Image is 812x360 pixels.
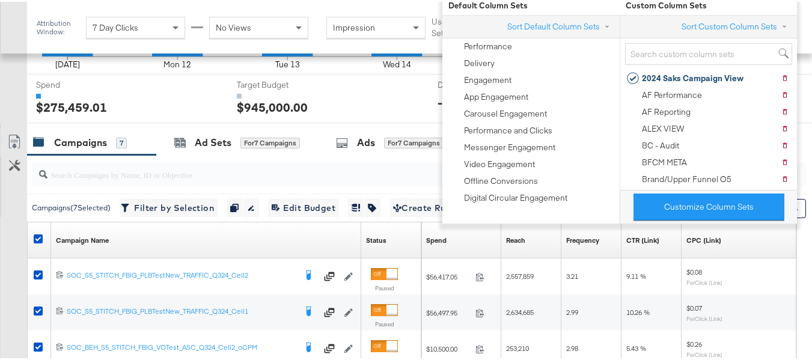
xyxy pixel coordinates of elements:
[642,138,679,150] div: BC - Audit
[54,134,107,148] div: Campaigns
[626,270,646,279] span: 9.11 %
[626,234,659,243] a: The number of clicks received on a link in your ad divided by the number of impressions.
[681,19,792,31] button: Sort Custom Column Sets
[642,155,687,166] div: BFCM META
[56,234,109,243] a: Your campaign name.
[686,234,721,243] div: CPC (Link)
[393,199,454,214] span: Create Rule
[55,57,80,68] text: [DATE]
[633,192,784,219] button: Customize Column Sets
[67,341,296,353] a: SOC_BEH_S5_STITCH_FBIG_VOTest_ASC_Q324_Cell2_oCPM
[389,197,457,216] button: Create Rule
[642,71,743,82] div: 2024 Saks Campaign View
[163,57,191,68] text: Mon 12
[686,234,721,243] a: The average cost for each link click you've received from your ad.
[686,338,702,347] span: $0.26
[32,201,111,212] div: Campaigns ( 7 Selected)
[625,41,792,64] input: Search custom column sets
[432,14,536,37] label: Use Unified Attribution Setting:
[36,78,126,89] span: Spend
[116,136,127,147] div: 7
[686,266,702,275] span: $0.08
[333,20,375,31] span: Impression
[464,157,535,168] div: Video Engagement
[426,307,471,316] span: $56,497.95
[566,270,578,279] span: 3.21
[438,78,528,89] span: Demand Plan
[67,269,296,281] a: SOC_S5_STITCH_FBIG_PLBTestNew_TRAFFIC_Q324_Cell2
[384,136,444,147] div: for 7 Campaigns
[464,191,567,202] div: Digital Circular Engagement
[216,20,251,31] span: No Views
[686,313,722,320] sub: Per Click (Link)
[195,134,231,148] div: Ad Sets
[566,234,599,243] div: Frequency
[426,270,471,279] span: $56,417.05
[464,56,495,67] div: Delivery
[47,156,737,180] input: Search Campaigns by Name, ID or Objective
[566,306,578,315] span: 2.99
[383,57,411,68] text: Wed 14
[566,342,578,351] span: 2.98
[506,306,534,315] span: 2,634,685
[426,343,471,352] span: $10,500.00
[67,305,296,317] a: SOC_S5_STITCH_FBIG_PLBTestNew_TRAFFIC_Q324_Cell1
[36,17,80,34] div: Attribution Window:
[686,349,722,356] sub: Per Click (Link)
[67,341,296,350] div: SOC_BEH_S5_STITCH_FBIG_VOTest_ASC_Q324_Cell2_oCPM
[464,123,552,135] div: Performance and Clicks
[642,121,684,133] div: ALEX VIEW
[93,20,138,31] span: 7 Day Clicks
[426,234,447,243] a: The total amount spent to date.
[507,19,615,31] button: Sort Default Column Sets
[642,105,691,116] div: AF Reporting
[464,106,547,118] div: Carousel Engagement
[686,302,702,311] span: $0.07
[686,277,722,284] sub: Per Click (Link)
[366,234,386,243] a: Shows the current state of your Ad Campaign.
[237,78,327,89] span: Target Budget
[626,342,646,351] span: 5.43 %
[506,270,534,279] span: 2,557,859
[626,234,659,243] div: CTR (Link)
[464,140,555,151] div: Messenger Engagement
[237,97,308,114] div: $945,000.00
[67,305,296,314] div: SOC_S5_STITCH_FBIG_PLBTestNew_TRAFFIC_Q324_Cell1
[120,197,218,216] button: Filter by Selection
[506,342,529,351] span: 253,210
[438,92,442,109] div: -
[36,97,107,114] div: $275,459.01
[357,134,375,148] div: Ads
[268,197,339,216] button: Edit Budget
[506,234,525,243] a: The number of people your ad was served to.
[642,172,731,183] div: Brand/Upper Funnel O5
[123,199,214,214] span: Filter by Selection
[240,136,300,147] div: for 7 Campaigns
[464,73,511,84] div: Engagement
[366,234,386,243] div: Status
[506,234,525,243] div: Reach
[371,319,398,326] label: Paused
[67,269,296,278] div: SOC_S5_STITCH_FBIG_PLBTestNew_TRAFFIC_Q324_Cell2
[275,57,300,68] text: Tue 13
[371,282,398,290] label: Paused
[464,90,528,101] div: App Engagement
[642,88,702,99] div: AF Performance
[626,306,650,315] span: 10.26 %
[272,199,335,214] span: Edit Budget
[464,174,538,185] div: Offline Conversions
[426,234,447,243] div: Spend
[464,39,512,50] div: Performance
[566,234,599,243] a: The average number of times your ad was served to each person.
[56,234,109,243] div: Campaign Name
